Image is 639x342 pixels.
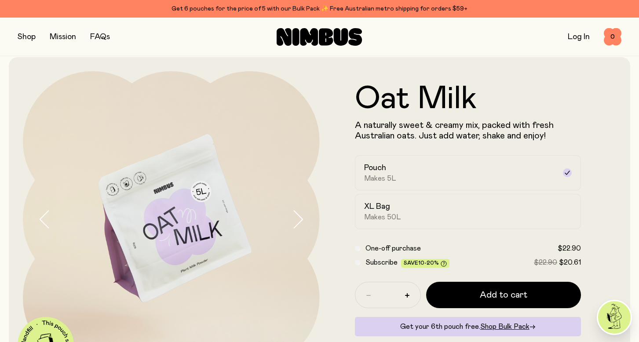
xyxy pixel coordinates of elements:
img: tab_domain_overview_orange.svg [24,51,31,58]
div: Get your 6th pouch free. [355,317,581,336]
img: agent [598,301,631,334]
a: Shop Bulk Pack→ [480,323,536,330]
div: Get 6 pouches for the price of 5 with our Bulk Pack ✨ Free Australian metro shipping for orders $59+ [18,4,621,14]
span: Shop Bulk Pack [480,323,529,330]
img: logo_orange.svg [14,14,21,21]
div: v 4.0.25 [25,14,43,21]
button: Add to cart [426,282,581,308]
span: Add to cart [480,289,527,301]
img: website_grey.svg [14,23,21,30]
span: Save [404,260,447,267]
span: $22.90 [558,245,581,252]
div: Keywords by Traffic [97,52,148,58]
span: $22.90 [534,259,557,266]
div: Domain Overview [33,52,79,58]
span: $20.61 [559,259,581,266]
img: tab_keywords_by_traffic_grey.svg [88,51,95,58]
h1: Oat Milk [355,83,581,115]
span: Makes 50L [364,213,401,222]
a: Mission [50,33,76,41]
span: Subscribe [365,259,398,266]
span: 10-20% [418,260,439,266]
h2: Pouch [364,163,386,173]
div: Domain: [DOMAIN_NAME] [23,23,97,30]
a: FAQs [90,33,110,41]
a: Log In [568,33,590,41]
h2: XL Bag [364,201,390,212]
p: A naturally sweet & creamy mix, packed with fresh Australian oats. Just add water, shake and enjoy! [355,120,581,141]
span: One-off purchase [365,245,421,252]
button: 0 [604,28,621,46]
span: Makes 5L [364,174,396,183]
